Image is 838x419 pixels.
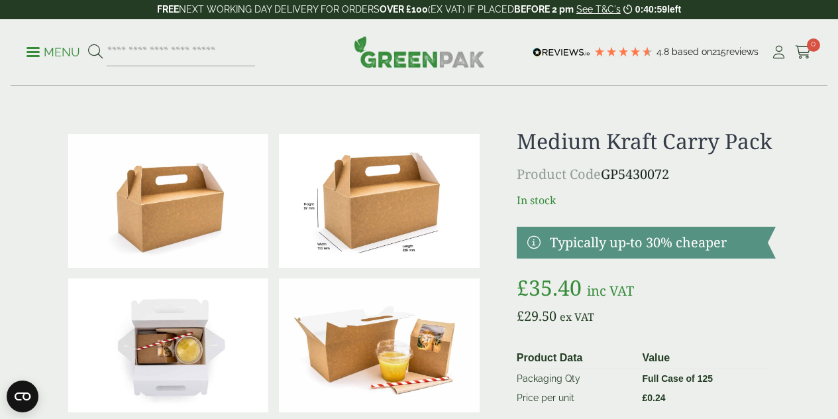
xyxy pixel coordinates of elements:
[354,36,485,68] img: GreenPak Supplies
[517,165,601,183] span: Product Code
[68,134,269,268] img: IMG_5940 (Large)
[517,307,524,325] span: £
[533,48,590,57] img: REVIEWS.io
[642,392,665,403] bdi: 0.24
[157,4,179,15] strong: FREE
[795,42,812,62] a: 0
[279,278,480,412] img: IMG_5936 (Large)
[656,46,672,57] span: 4.8
[642,392,647,403] span: £
[642,373,713,384] strong: Full Case of 125
[511,389,637,408] td: Price per unit
[672,46,712,57] span: Based on
[635,4,667,15] span: 0:40:59
[517,164,776,184] p: GP5430072
[511,347,637,369] th: Product Data
[517,129,776,154] h1: Medium Kraft Carry Pack
[517,273,529,302] span: £
[795,46,812,59] i: Cart
[26,44,80,58] a: Menu
[26,44,80,60] p: Menu
[514,4,574,15] strong: BEFORE 2 pm
[279,134,480,268] img: CarryPack_med
[576,4,621,15] a: See T&C's
[68,278,269,412] img: IMG_5927 (Large)
[380,4,428,15] strong: OVER £100
[807,38,820,52] span: 0
[517,192,776,208] p: In stock
[594,46,653,58] div: 4.79 Stars
[667,4,681,15] span: left
[517,307,556,325] bdi: 29.50
[712,46,726,57] span: 215
[726,46,759,57] span: reviews
[517,273,582,302] bdi: 35.40
[7,381,38,412] button: Open CMP widget
[587,282,634,300] span: inc VAT
[770,46,787,59] i: My Account
[511,369,637,389] td: Packaging Qty
[560,310,594,324] span: ex VAT
[637,347,770,369] th: Value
